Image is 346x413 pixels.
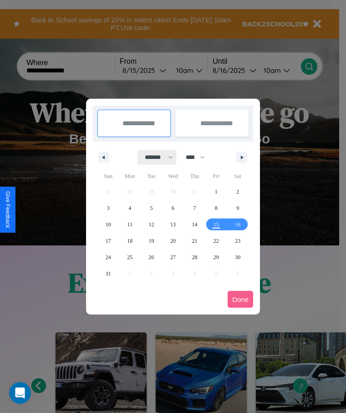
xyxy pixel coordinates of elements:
[215,184,218,200] span: 1
[97,200,119,216] button: 3
[227,169,249,184] span: Sat
[150,200,153,216] span: 5
[235,216,240,233] span: 16
[214,249,219,265] span: 29
[214,233,219,249] span: 22
[170,249,176,265] span: 27
[205,200,227,216] button: 8
[172,200,174,216] span: 6
[106,249,111,265] span: 24
[228,291,253,308] button: Done
[149,233,154,249] span: 19
[97,265,119,282] button: 31
[119,169,140,184] span: Mon
[97,233,119,249] button: 17
[214,216,219,233] span: 15
[170,233,176,249] span: 20
[227,200,249,216] button: 9
[162,249,183,265] button: 27
[141,216,162,233] button: 12
[106,265,111,282] span: 31
[236,200,239,216] span: 9
[236,184,239,200] span: 2
[227,233,249,249] button: 23
[127,249,132,265] span: 25
[141,169,162,184] span: Tue
[227,216,249,233] button: 16
[184,233,205,249] button: 21
[119,249,140,265] button: 25
[227,249,249,265] button: 30
[149,216,154,233] span: 12
[141,249,162,265] button: 26
[5,191,11,228] div: Give Feedback
[97,216,119,233] button: 10
[235,249,240,265] span: 30
[119,233,140,249] button: 18
[9,382,31,404] iframe: Intercom live chat
[193,200,196,216] span: 7
[235,233,240,249] span: 23
[192,216,197,233] span: 14
[205,249,227,265] button: 29
[128,200,131,216] span: 4
[162,216,183,233] button: 13
[119,216,140,233] button: 11
[162,200,183,216] button: 6
[162,169,183,184] span: Wed
[107,200,110,216] span: 3
[227,184,249,200] button: 2
[184,200,205,216] button: 7
[127,216,132,233] span: 11
[97,249,119,265] button: 24
[149,249,154,265] span: 26
[106,233,111,249] span: 17
[192,249,197,265] span: 28
[97,169,119,184] span: Sun
[205,216,227,233] button: 15
[170,216,176,233] span: 13
[184,216,205,233] button: 14
[141,233,162,249] button: 19
[141,200,162,216] button: 5
[184,249,205,265] button: 28
[215,200,218,216] span: 8
[205,233,227,249] button: 22
[205,169,227,184] span: Fri
[127,233,132,249] span: 18
[205,184,227,200] button: 1
[162,233,183,249] button: 20
[184,169,205,184] span: Thu
[106,216,111,233] span: 10
[119,200,140,216] button: 4
[192,233,197,249] span: 21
